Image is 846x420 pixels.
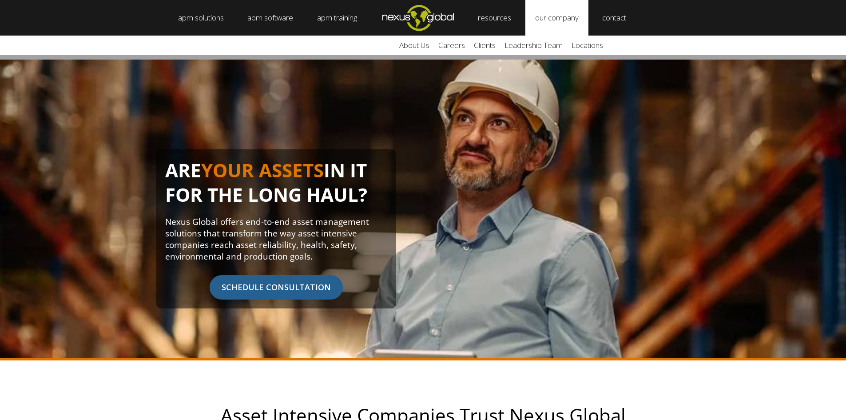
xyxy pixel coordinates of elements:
[165,158,387,216] h1: ARE IN IT FOR THE LONG HAUL?
[500,36,567,55] a: leadership team
[165,216,387,262] p: Nexus Global offers end-to-end asset management solutions that transform the way asset intensive ...
[395,36,434,55] a: about us
[469,36,500,55] a: clients
[201,157,324,183] span: YOUR ASSETS
[567,36,608,55] a: locations
[434,36,469,55] a: careers
[210,275,343,300] span: SCHEDULE CONSULTATION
